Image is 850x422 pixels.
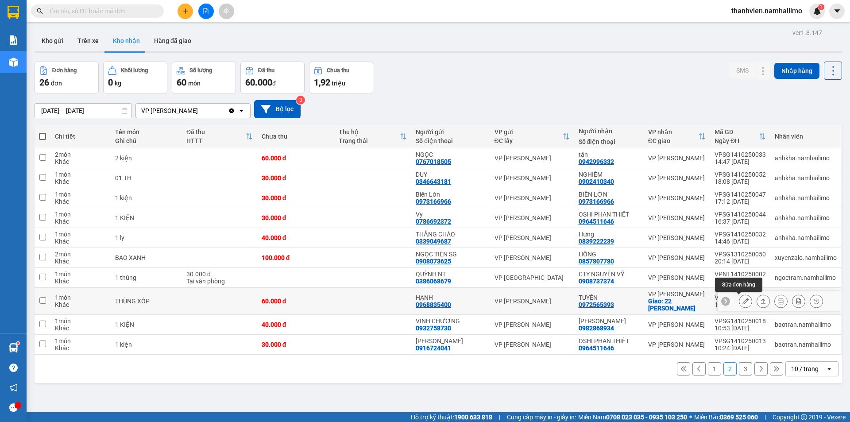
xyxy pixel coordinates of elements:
div: VPSG1410250018 [715,317,766,325]
div: 1 món [55,191,106,198]
div: OSHI PHAN THIẾT [579,211,639,218]
div: VP [PERSON_NAME] [648,274,706,281]
th: Toggle SortBy [710,125,770,148]
div: VP gửi [495,128,563,136]
button: Đơn hàng26đơn [35,62,99,93]
div: Chưa thu [262,133,330,140]
div: VP [PERSON_NAME] [648,341,706,348]
div: Khác [55,278,106,285]
svg: Clear value [228,107,235,114]
div: NGỌC [416,151,485,158]
button: caret-down [829,4,845,19]
div: Khác [55,258,106,265]
button: Nhập hàng [774,63,819,79]
div: Số lượng [189,67,212,74]
div: VPSG1410250033 [715,151,766,158]
div: Chưa thu [327,67,349,74]
div: 1 món [55,317,106,325]
strong: 1900 633 818 [454,414,492,421]
div: 1 món [55,294,106,301]
div: VP [GEOGRAPHIC_DATA] [495,274,570,281]
button: Kho gửi [35,30,70,51]
div: 0908737374 [579,278,614,285]
span: question-circle [9,364,18,372]
input: Selected VP Phan Thiết. [199,106,200,115]
div: Đơn hàng [52,67,77,74]
button: file-add [198,4,214,19]
div: Ghi chú [115,137,178,144]
button: Chưa thu1,92 triệu [309,62,373,93]
div: 10:24 [DATE] [715,345,766,352]
span: 1,92 [314,77,330,88]
span: món [188,80,201,87]
span: Miền Bắc [694,412,758,422]
div: 0942996332 [579,158,614,165]
div: VP [PERSON_NAME] [648,214,706,221]
div: 0972565393 [579,301,614,308]
div: anhkha.namhailimo [775,214,837,221]
svg: open [238,107,245,114]
div: VP [PERSON_NAME] [495,234,570,241]
div: 17:12 [DATE] [715,198,766,205]
span: đ [272,80,276,87]
div: Giao hàng [757,294,770,308]
div: Vy [416,211,485,218]
div: BIỂN LỚN [579,191,639,198]
div: Khác [55,178,106,185]
div: baotran.namhailimo [775,341,837,348]
div: VPSG1410250044 [715,211,766,218]
div: anhkha.namhailimo [775,174,837,182]
div: 30.000 đ [186,271,253,278]
th: Toggle SortBy [334,125,411,148]
div: 30.000 đ [262,214,330,221]
div: Thu hộ [339,128,400,136]
div: 1 món [55,231,106,238]
div: 40.000 đ [262,321,330,328]
div: VP [PERSON_NAME] [648,155,706,162]
div: 0346643181 [416,178,451,185]
div: VP [PERSON_NAME] [495,298,570,305]
div: 20:14 [DATE] [715,258,766,265]
span: thanhvien.namhailimo [724,5,809,16]
div: Mã GD [715,128,759,136]
div: ANH CƯỜNG [416,337,485,345]
div: 1 món [55,171,106,178]
div: 30.000 đ [262,174,330,182]
div: DUY [416,171,485,178]
button: 2 [723,362,737,376]
div: 01 TH [115,174,178,182]
div: 1 kiện [115,194,178,201]
div: QUỲNH NT [416,271,485,278]
div: VPSG1310250050 [715,251,766,258]
div: 14:46 [DATE] [715,238,766,245]
div: 0908073625 [416,258,451,265]
span: kg [115,80,121,87]
div: OSHI PHAN THIẾT [579,337,639,345]
div: VP [PERSON_NAME] [648,321,706,328]
button: Hàng đã giao [147,30,198,51]
span: Hỗ trợ kỹ thuật: [411,412,492,422]
span: aim [223,8,229,14]
span: 1 [819,4,823,10]
span: notification [9,383,18,392]
div: xuyenzalo.namhailimo [775,254,837,261]
span: search [37,8,43,14]
div: VP [PERSON_NAME] [648,254,706,261]
div: 2 món [55,251,106,258]
div: 0932758730 [416,325,451,332]
div: 14:47 [DATE] [715,158,766,165]
div: Sửa đơn hàng [715,278,762,292]
div: VPSG1410250013 [715,337,766,345]
div: 1 ly [115,234,178,241]
th: Toggle SortBy [644,125,710,148]
div: baotran.namhailimo [775,321,837,328]
div: VP [PERSON_NAME] [495,341,570,348]
div: 60.000 đ [262,155,330,162]
div: VPSG1410250032 [715,231,766,238]
div: 2 món [55,151,106,158]
div: VP [PERSON_NAME] [495,321,570,328]
span: đơn [51,80,62,87]
div: Biển Lớn [416,191,485,198]
span: | [765,412,766,422]
button: aim [219,4,234,19]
